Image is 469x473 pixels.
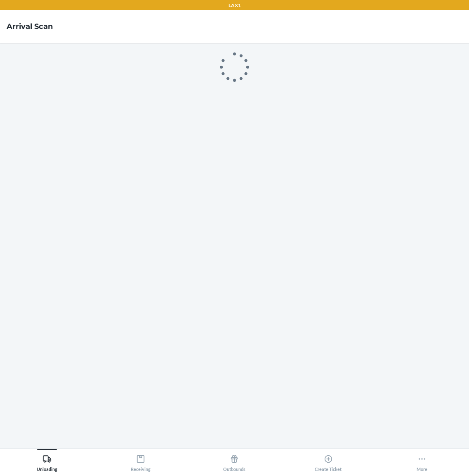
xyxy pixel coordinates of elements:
[37,451,57,472] div: Unloading
[229,2,241,9] p: LAX1
[375,449,469,472] button: More
[188,449,281,472] button: Outbounds
[281,449,375,472] button: Create Ticket
[131,451,151,472] div: Receiving
[94,449,187,472] button: Receiving
[7,21,53,32] h4: Arrival Scan
[223,451,245,472] div: Outbounds
[417,451,427,472] div: More
[315,451,342,472] div: Create Ticket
